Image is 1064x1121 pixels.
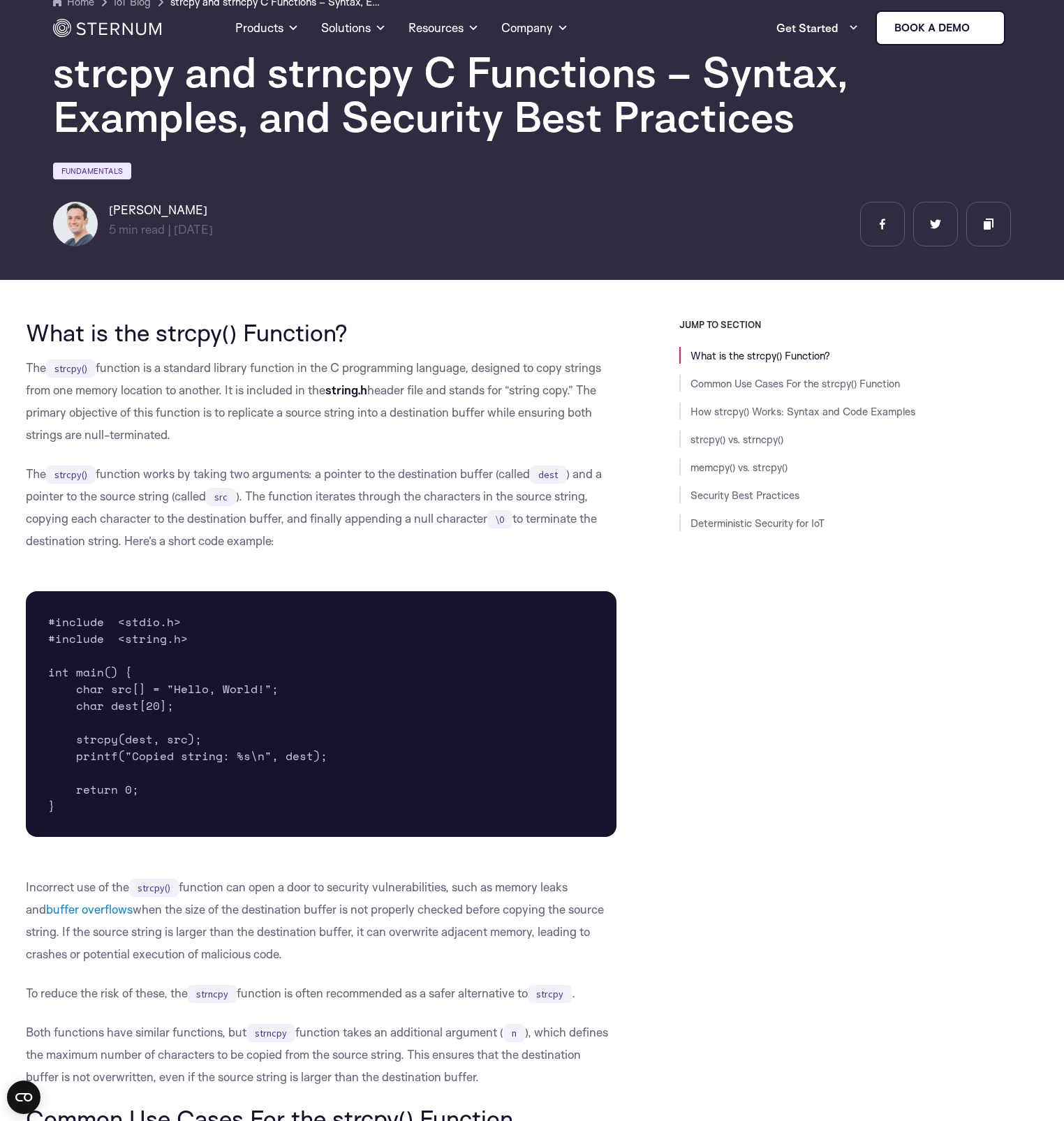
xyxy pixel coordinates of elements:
a: strcpy() vs. strncpy() [690,433,783,446]
span: 5 [109,222,116,237]
h2: What is the strcpy() Function? [26,319,616,346]
code: strncpy [246,1024,295,1042]
a: memcpy() vs. strcpy() [690,461,788,474]
h3: JUMP TO SECTION [679,319,1038,330]
a: Fundamentals [53,163,131,179]
h1: strcpy and strncpy C Functions – Syntax, Examples, and Security Best Practices [53,50,891,139]
a: Security Best Practices [690,489,799,502]
p: The function works by taking two arguments: a pointer to the destination buffer (called ) and a p... [26,463,616,552]
pre: #include <stdio.h> #include <string.h> int main() { char src[] = "Hello, World!"; char dest[20]; ... [26,591,616,837]
code: src [206,488,236,506]
code: n [503,1024,525,1042]
a: buffer overflows [46,902,133,916]
code: \0 [487,510,512,528]
a: Common Use Cases For the strcpy() Function [690,377,900,390]
code: strcpy [528,985,572,1003]
p: To reduce the risk of these, the function is often recommended as a safer alternative to . [26,982,616,1004]
a: Solutions [321,3,386,53]
h6: [PERSON_NAME] [109,202,213,218]
a: Company [501,3,568,53]
code: dest [530,466,566,484]
p: Incorrect use of the function can open a door to security vulnerabilities, such as memory leaks a... [26,876,616,965]
a: What is the strcpy() Function? [690,349,830,362]
code: strcpy() [46,466,96,484]
a: Products [235,3,299,53]
img: Igal Zeifman [53,202,98,246]
code: strcpy() [129,879,179,897]
code: strcpy() [46,359,96,378]
a: How strcpy() Works: Syntax and Code Examples [690,405,915,418]
span: [DATE] [174,222,213,237]
a: Resources [408,3,479,53]
p: The function is a standard library function in the C programming language, designed to copy strin... [26,357,616,446]
a: Book a demo [875,10,1005,45]
code: strncpy [188,985,237,1003]
button: Open CMP widget [7,1081,40,1114]
strong: string.h [325,383,367,397]
a: Deterministic Security for IoT [690,517,825,530]
img: sternum iot [975,22,987,34]
span: min read | [109,222,171,237]
p: Both functions have similar functions, but function takes an additional argument ( ), which defin... [26,1021,616,1088]
a: Get Started [776,14,859,42]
